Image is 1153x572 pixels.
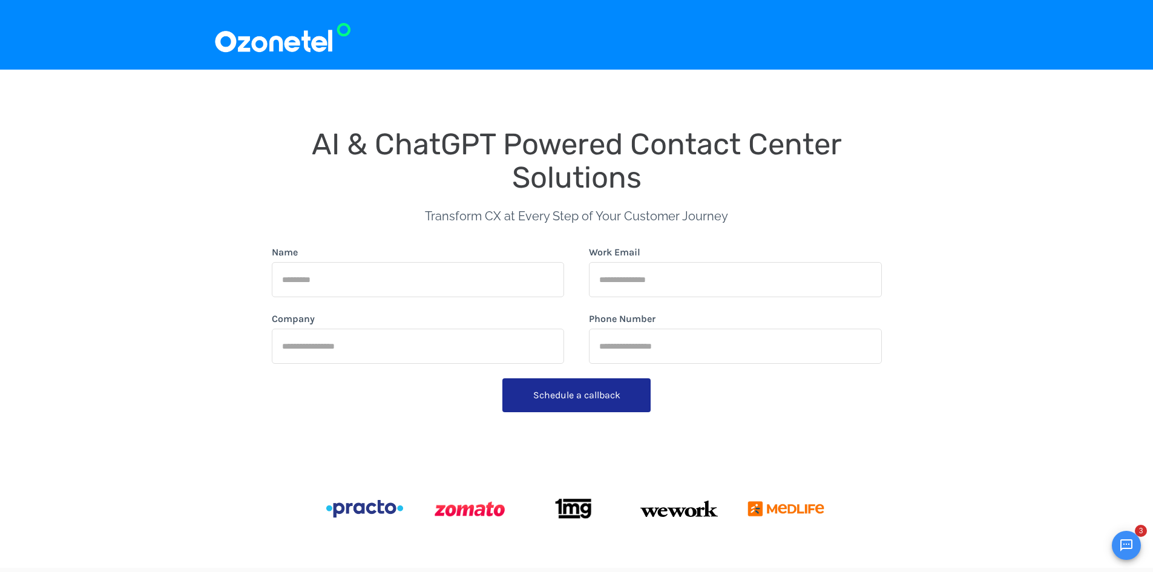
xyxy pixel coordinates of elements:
[589,245,640,260] label: Work Email
[272,312,315,326] label: Company
[1135,525,1147,537] span: 3
[1112,531,1141,560] button: Open chat
[502,378,651,412] button: Schedule a callback
[272,245,298,260] label: Name
[589,312,655,326] label: Phone Number
[425,209,728,223] span: Transform CX at Every Step of Your Customer Journey
[312,127,849,195] span: AI & ChatGPT Powered Contact Center Solutions
[272,245,882,417] form: form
